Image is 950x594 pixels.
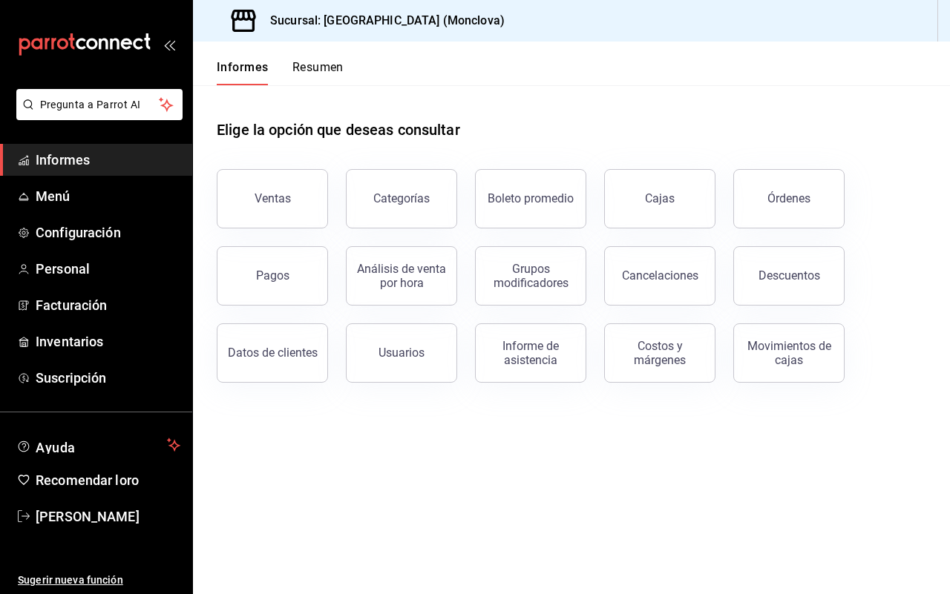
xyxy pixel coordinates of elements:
[604,246,715,306] button: Cancelaciones
[733,246,845,306] button: Descuentos
[36,334,103,349] font: Inventarios
[10,108,183,123] a: Pregunta a Parrot AI
[36,472,139,488] font: Recomendar loro
[36,225,121,240] font: Configuración
[217,246,328,306] button: Pagos
[379,346,425,360] font: Usuarios
[163,39,175,50] button: abrir_cajón_menú
[36,261,90,277] font: Personal
[16,89,183,120] button: Pregunta a Parrot AI
[733,323,845,383] button: Movimientos de cajas
[604,169,715,228] button: Cajas
[502,339,559,367] font: Informe de asistencia
[346,323,457,383] button: Usuarios
[604,323,715,383] button: Costos y márgenes
[217,121,460,139] font: Elige la opción que deseas consultar
[40,99,141,110] font: Pregunta a Parrot AI
[255,191,291,205] font: Ventas
[622,268,698,283] font: Cancelaciones
[270,13,505,27] font: Sucursal: [GEOGRAPHIC_DATA] (Monclova)
[36,509,140,524] font: [PERSON_NAME]
[747,339,831,367] font: Movimientos de cajas
[217,323,328,383] button: Datos de clientes
[488,191,574,205] font: Boleto promedio
[228,346,318,360] font: Datos de clientes
[645,191,675,205] font: Cajas
[373,191,430,205] font: Categorías
[346,246,457,306] button: Análisis de venta por hora
[36,188,71,204] font: Menú
[36,370,106,386] font: Suscripción
[292,60,344,74] font: Resumen
[217,169,328,228] button: Ventas
[18,574,123,586] font: Sugerir nueva función
[357,262,446,290] font: Análisis de venta por hora
[217,59,344,85] div: pestañas de navegación
[36,297,107,313] font: Facturación
[494,262,569,290] font: Grupos modificadores
[36,152,90,168] font: Informes
[475,246,586,306] button: Grupos modificadores
[217,60,269,74] font: Informes
[767,191,810,205] font: Órdenes
[733,169,845,228] button: Órdenes
[759,268,820,283] font: Descuentos
[475,169,586,228] button: Boleto promedio
[256,268,289,283] font: Pagos
[634,339,686,367] font: Costos y márgenes
[475,323,586,383] button: Informe de asistencia
[36,440,76,455] font: Ayuda
[346,169,457,228] button: Categorías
